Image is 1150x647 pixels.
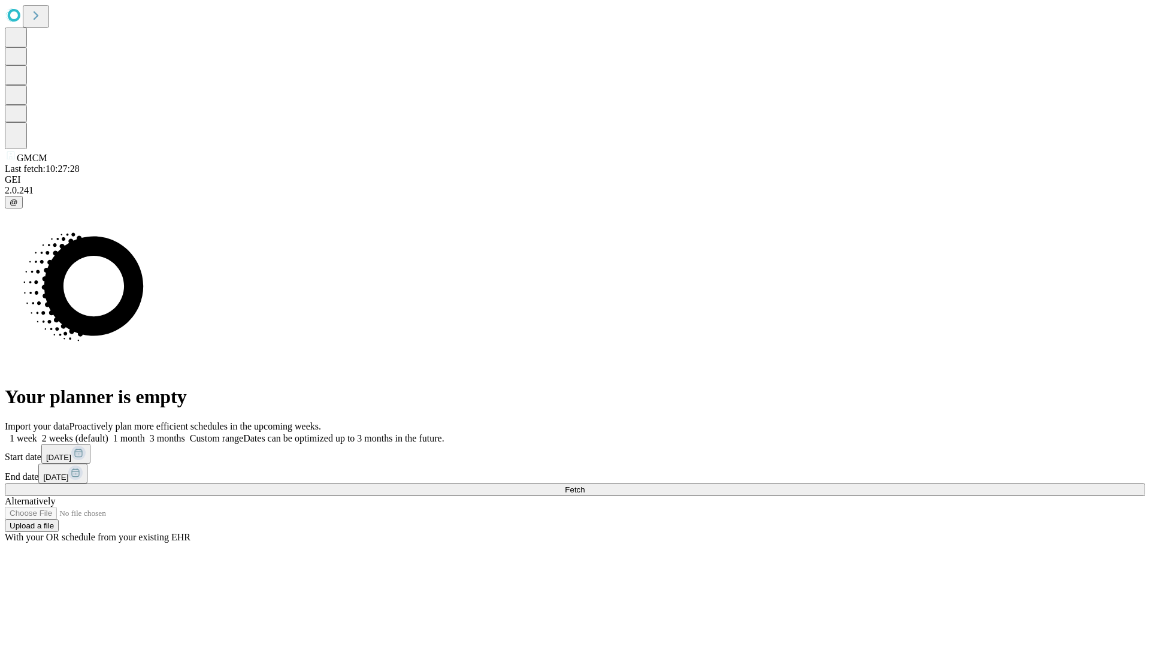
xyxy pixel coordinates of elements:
[38,464,87,483] button: [DATE]
[46,453,71,462] span: [DATE]
[10,198,18,207] span: @
[43,473,68,482] span: [DATE]
[5,386,1145,408] h1: Your planner is empty
[5,464,1145,483] div: End date
[113,433,145,443] span: 1 month
[565,485,585,494] span: Fetch
[69,421,321,431] span: Proactively plan more efficient schedules in the upcoming weeks.
[243,433,444,443] span: Dates can be optimized up to 3 months in the future.
[5,196,23,208] button: @
[17,153,47,163] span: GMCM
[5,532,190,542] span: With your OR schedule from your existing EHR
[5,444,1145,464] div: Start date
[150,433,185,443] span: 3 months
[5,164,80,174] span: Last fetch: 10:27:28
[5,519,59,532] button: Upload a file
[41,444,90,464] button: [DATE]
[10,433,37,443] span: 1 week
[5,483,1145,496] button: Fetch
[5,174,1145,185] div: GEI
[42,433,108,443] span: 2 weeks (default)
[5,496,55,506] span: Alternatively
[190,433,243,443] span: Custom range
[5,421,69,431] span: Import your data
[5,185,1145,196] div: 2.0.241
